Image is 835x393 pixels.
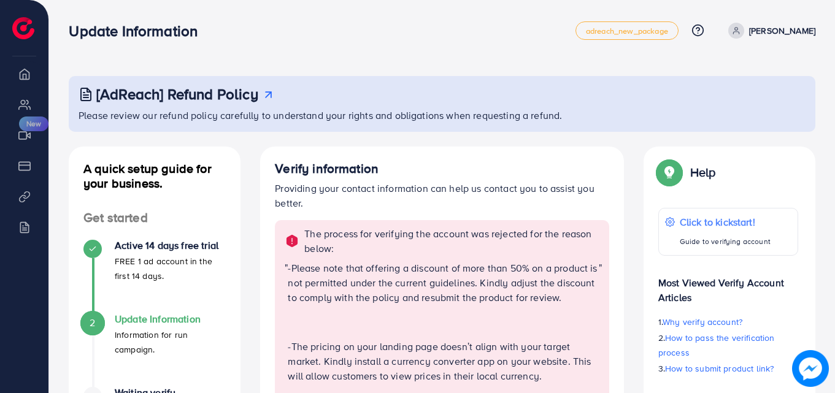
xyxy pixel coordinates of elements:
span: 2 [90,316,95,330]
h4: Active 14 days free trial [115,240,226,251]
a: [PERSON_NAME] [723,23,815,39]
li: Active 14 days free trial [69,240,240,313]
p: Please review our refund policy carefully to understand your rights and obligations when requesti... [79,108,808,123]
h4: Update Information [115,313,226,325]
p: Help [690,165,716,180]
h3: [AdReach] Refund Policy [96,85,258,103]
span: adreach_new_package [586,27,668,35]
img: Popup guide [658,161,680,183]
h3: Update Information [69,22,207,40]
h4: A quick setup guide for your business. [69,161,240,191]
p: 2. [658,330,798,360]
span: How to pass the verification process [658,332,775,359]
p: FREE 1 ad account in the first 14 days. [115,254,226,283]
img: alert [285,234,299,248]
p: The process for verifying the account was rejected for the reason below: [304,226,602,256]
p: Providing your contact information can help us contact you to assist you better. [275,181,609,210]
p: [PERSON_NAME] [749,23,815,38]
p: -Please note that offering a discount of more than 50% on a product is not permitted under the cu... [288,261,598,305]
p: 3. [658,361,798,376]
img: logo [12,17,34,39]
span: Why verify account? [663,316,742,328]
h4: Get started [69,210,240,226]
span: How to submit product link? [665,362,774,375]
p: Information for run campaign. [115,327,226,357]
p: Click to kickstart! [680,215,771,229]
p: Guide to verifying account [680,234,771,249]
p: 1. [658,315,798,329]
img: image [792,350,829,387]
a: adreach_new_package [575,21,679,40]
h4: Verify information [275,161,609,177]
p: -The pricing on your landing page doesn’t align with your target market. Kindly install a currenc... [288,339,598,383]
li: Update Information [69,313,240,387]
p: Most Viewed Verify Account Articles [658,265,798,305]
